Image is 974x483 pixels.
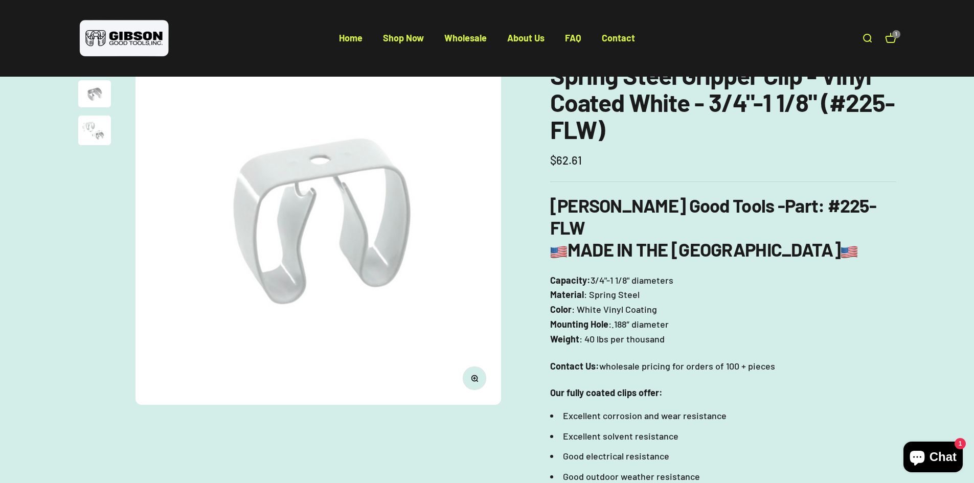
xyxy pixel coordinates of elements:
img: Gripper clip, made & shipped from the USA! [135,39,501,405]
span: .188″ diameter [611,317,669,332]
cart-count: 1 [892,30,900,38]
span: : White Vinyl Coating [572,302,657,317]
strong: Weight [550,333,579,344]
button: Go to item 3 [78,116,111,148]
a: Home [339,32,363,43]
sale-price: $62.61 [550,151,582,169]
strong: : #225-FLW [550,194,876,238]
strong: Our fully coated clips offer: [550,387,663,398]
a: Wholesale [444,32,487,43]
strong: Contact Us: [550,360,599,372]
button: Go to item 2 [78,80,111,110]
span: Part [785,194,818,216]
span: Good outdoor weather resistance [563,471,700,482]
span: Excellent solvent resistance [563,430,678,442]
strong: Color [550,304,572,315]
span: : [608,317,611,332]
p: wholesale pricing for orders of 100 + pieces [550,359,896,374]
img: close up of a spring steel gripper clip, tool clip, durable, secure holding, Excellent corrosion ... [78,80,111,107]
span: Good electrical resistance [563,450,669,462]
img: close up of a spring steel gripper clip, tool clip, durable, secure holding, Excellent corrosion ... [78,116,111,145]
inbox-online-store-chat: Shopify online store chat [900,442,966,475]
strong: Mounting Hole [550,318,608,330]
p: 3/4"-1 1/8" diameters [550,273,896,347]
span: Excellent corrosion and wear resistance [563,410,727,421]
h1: Spring Steel Gripper Clip - Vinyl Coated White - 3/4"-1 1/8" (#225-FLW) [550,62,896,143]
b: MADE IN THE [GEOGRAPHIC_DATA] [550,238,858,260]
span: : 40 lbs per thousand [579,332,665,347]
strong: Material [550,289,584,300]
a: About Us [507,32,545,43]
b: [PERSON_NAME] Good Tools - [550,194,818,216]
a: Contact [602,32,635,43]
a: FAQ [565,32,581,43]
strong: Capacity: [550,274,591,286]
span: : Spring Steel [584,287,640,302]
a: Shop Now [383,32,424,43]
